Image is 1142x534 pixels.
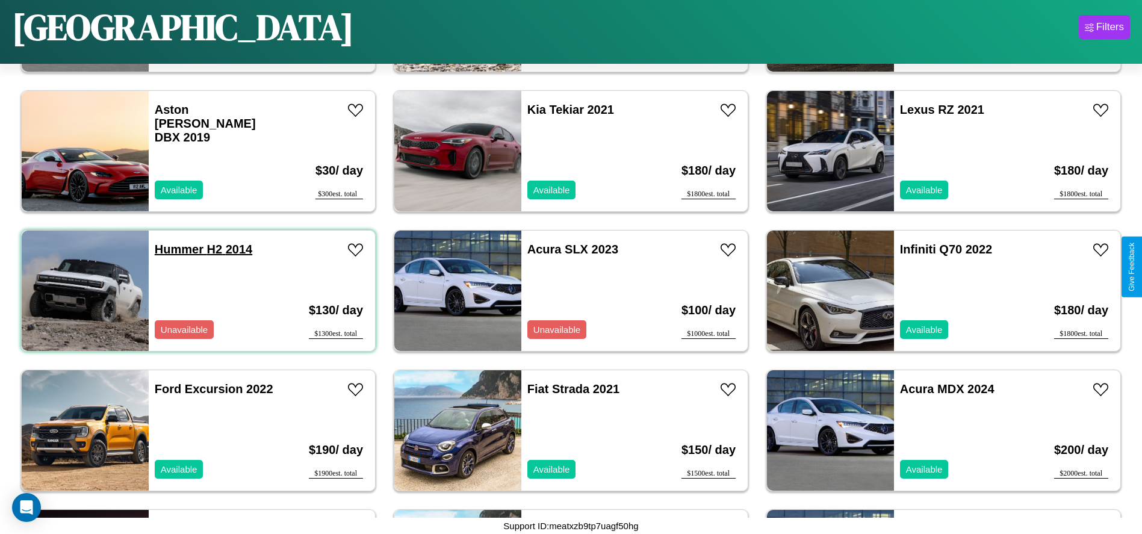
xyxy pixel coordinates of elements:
[533,182,570,198] p: Available
[315,152,363,190] h3: $ 30 / day
[527,103,614,116] a: Kia Tekiar 2021
[533,461,570,477] p: Available
[155,243,252,256] a: Hummer H2 2014
[527,382,619,396] a: Fiat Strada 2021
[309,469,363,479] div: $ 1900 est. total
[1054,291,1108,329] h3: $ 180 / day
[315,190,363,199] div: $ 300 est. total
[906,461,943,477] p: Available
[309,431,363,469] h3: $ 190 / day
[1054,469,1108,479] div: $ 2000 est. total
[681,152,736,190] h3: $ 180 / day
[681,190,736,199] div: $ 1800 est. total
[309,329,363,339] div: $ 1300 est. total
[155,382,273,396] a: Ford Excursion 2022
[681,469,736,479] div: $ 1500 est. total
[12,2,354,52] h1: [GEOGRAPHIC_DATA]
[1079,15,1130,39] button: Filters
[900,103,984,116] a: Lexus RZ 2021
[503,518,638,534] p: Support ID: meatxzb9tp7uagf50hg
[681,329,736,339] div: $ 1000 est. total
[1054,329,1108,339] div: $ 1800 est. total
[1054,152,1108,190] h3: $ 180 / day
[681,431,736,469] h3: $ 150 / day
[681,291,736,329] h3: $ 100 / day
[161,182,197,198] p: Available
[533,321,580,338] p: Unavailable
[155,103,256,144] a: Aston [PERSON_NAME] DBX 2019
[1096,21,1124,33] div: Filters
[906,182,943,198] p: Available
[900,243,992,256] a: Infiniti Q70 2022
[1054,431,1108,469] h3: $ 200 / day
[161,461,197,477] p: Available
[906,321,943,338] p: Available
[1128,243,1136,291] div: Give Feedback
[900,382,995,396] a: Acura MDX 2024
[12,493,41,522] div: Open Intercom Messenger
[309,291,363,329] h3: $ 130 / day
[527,243,618,256] a: Acura SLX 2023
[1054,190,1108,199] div: $ 1800 est. total
[161,321,208,338] p: Unavailable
